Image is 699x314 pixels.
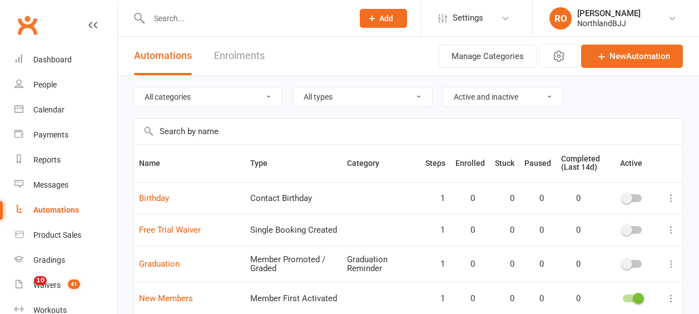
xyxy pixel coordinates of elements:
span: 0 [524,259,544,269]
a: Automations [14,198,117,223]
span: 41 [68,279,80,289]
td: Member First Activated [245,282,342,314]
a: Graduation [139,259,180,269]
span: 0 [561,294,581,303]
a: New Members [139,293,193,303]
span: 0 [455,259,475,269]
span: Settings [453,6,483,31]
span: 0 [495,259,514,269]
div: Automations [33,205,79,214]
div: Calendar [33,105,65,114]
button: Automations [134,37,192,75]
span: Active [620,159,642,168]
th: Steps [420,145,450,182]
input: Search... [146,11,345,26]
button: Manage Categories [439,45,537,68]
span: 0 [524,294,544,303]
span: 0 [561,194,581,203]
div: Gradings [33,256,65,264]
a: Birthday [139,193,169,203]
div: NorthlandBJJ [577,18,641,28]
th: Type [245,145,342,182]
span: 1 [425,194,445,203]
div: Reports [33,155,61,164]
a: Waivers 41 [14,273,117,298]
span: Completed (Last 14d) [561,154,600,171]
a: Enrolments [214,37,265,75]
a: NewAutomation [581,45,683,68]
div: Waivers [33,281,61,290]
span: 10 [34,276,47,285]
td: Contact Birthday [245,182,342,214]
span: 1 [425,294,445,303]
div: Dashboard [33,55,72,64]
span: Category [347,159,391,168]
th: Stuck [490,145,519,182]
a: Clubworx [13,11,41,39]
div: People [33,80,57,89]
div: Graduation Reminder [347,255,415,273]
span: Add [379,14,393,23]
a: Gradings [14,248,117,273]
button: Category [347,156,391,170]
span: Name [139,159,172,168]
div: [PERSON_NAME] [577,8,641,18]
a: People [14,72,117,97]
div: RO [549,7,572,30]
span: 0 [495,225,514,235]
span: 1 [425,225,445,235]
a: Calendar [14,97,117,122]
span: 0 [495,194,514,203]
th: Enrolled [450,145,490,182]
td: Single Booking Created [245,214,342,246]
a: Messages [14,173,117,198]
input: Search by name [134,119,683,144]
span: 0 [561,225,581,235]
span: 0 [495,294,514,303]
span: 0 [455,294,475,303]
span: 0 [455,194,475,203]
a: Free Trial Waiver [139,225,201,235]
button: Name [139,156,172,170]
div: Payments [33,130,68,139]
div: Product Sales [33,230,81,239]
div: Messages [33,180,68,189]
span: 0 [524,225,544,235]
td: Member Promoted / Graded [245,246,342,282]
a: Dashboard [14,47,117,72]
button: Add [360,9,407,28]
th: Paused [519,145,556,182]
a: Product Sales [14,223,117,248]
a: Payments [14,122,117,148]
span: 0 [524,194,544,203]
button: Active [610,156,655,170]
span: 0 [455,225,475,235]
span: 1 [425,259,445,269]
span: 0 [561,259,581,269]
iframe: Intercom live chat [11,276,38,303]
a: Reports [14,148,117,173]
